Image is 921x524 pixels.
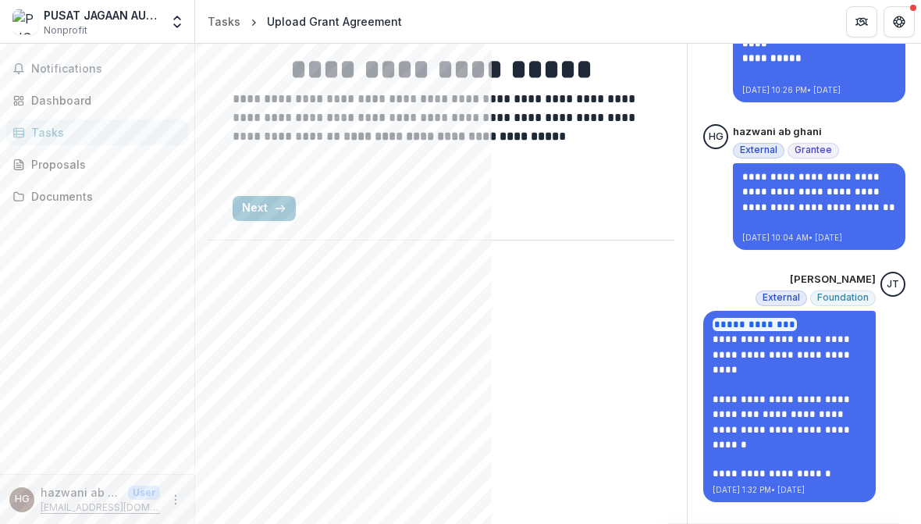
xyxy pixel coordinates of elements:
[44,7,160,23] div: PUSAT JAGAAN AUTISME CHUKAI
[15,494,30,504] div: hazwani ab ghani
[233,196,296,221] button: Next
[884,6,915,37] button: Get Help
[6,184,188,209] a: Documents
[31,156,176,173] div: Proposals
[887,280,899,290] div: Josselyn Tan
[742,84,896,96] p: [DATE] 10:26 PM • [DATE]
[6,119,188,145] a: Tasks
[166,6,188,37] button: Open entity switcher
[709,132,724,142] div: hazwani ab ghani
[201,10,408,33] nav: breadcrumb
[12,9,37,34] img: PUSAT JAGAAN AUTISME CHUKAI
[713,484,866,496] p: [DATE] 1:32 PM • [DATE]
[846,6,877,37] button: Partners
[6,87,188,113] a: Dashboard
[742,232,896,244] p: [DATE] 10:04 AM • [DATE]
[201,10,247,33] a: Tasks
[208,13,240,30] div: Tasks
[6,151,188,177] a: Proposals
[6,56,188,81] button: Notifications
[795,144,832,155] span: Grantee
[128,486,160,500] p: User
[740,144,777,155] span: External
[267,13,402,30] div: Upload Grant Agreement
[790,272,876,287] p: [PERSON_NAME]
[817,292,869,303] span: Foundation
[763,292,800,303] span: External
[733,124,822,140] p: hazwani ab ghani
[31,188,176,205] div: Documents
[31,62,182,76] span: Notifications
[166,490,185,509] button: More
[41,484,122,501] p: hazwani ab ghani
[31,92,176,109] div: Dashboard
[31,124,176,141] div: Tasks
[44,23,87,37] span: Nonprofit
